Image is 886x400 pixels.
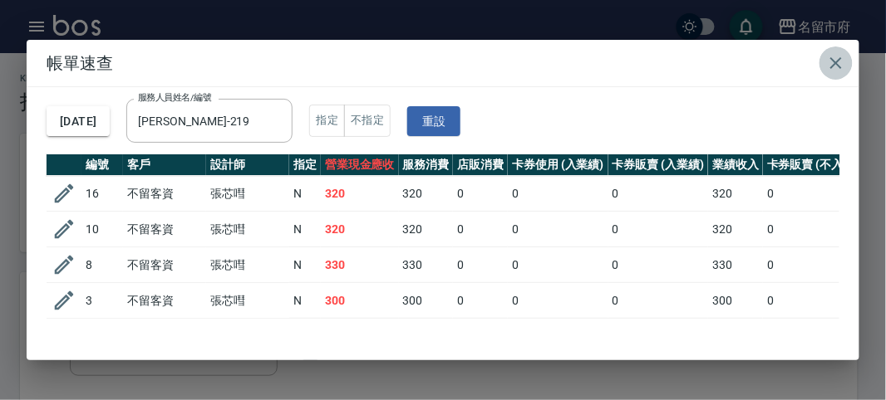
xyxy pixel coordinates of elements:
[608,154,709,176] th: 卡券販賣 (入業績)
[708,319,763,354] td: 300
[453,283,508,319] td: 0
[321,154,399,176] th: 營業現金應收
[453,176,508,212] td: 0
[399,176,454,212] td: 320
[708,176,763,212] td: 320
[708,247,763,283] td: 330
[508,247,608,283] td: 0
[138,91,211,104] label: 服務人員姓名/編號
[399,247,454,283] td: 330
[508,176,608,212] td: 0
[608,212,709,247] td: 0
[763,247,874,283] td: 0
[608,247,709,283] td: 0
[508,154,608,176] th: 卡券使用 (入業績)
[206,247,289,283] td: 張芯嘒
[453,247,508,283] td: 0
[289,212,321,247] td: N
[708,212,763,247] td: 320
[399,283,454,319] td: 300
[206,176,289,212] td: 張芯嘒
[321,319,399,354] td: 300
[81,283,123,319] td: 3
[407,106,460,137] button: 重設
[399,154,454,176] th: 服務消費
[344,105,391,137] button: 不指定
[708,154,763,176] th: 業績收入
[81,212,123,247] td: 10
[453,319,508,354] td: 0
[289,154,321,176] th: 指定
[453,212,508,247] td: 0
[123,176,206,212] td: 不留客資
[453,154,508,176] th: 店販消費
[763,154,874,176] th: 卡券販賣 (不入業績)
[763,319,874,354] td: 0
[123,283,206,319] td: 不留客資
[508,212,608,247] td: 0
[608,319,709,354] td: 0
[321,247,399,283] td: 330
[289,176,321,212] td: N
[399,212,454,247] td: 320
[399,319,454,354] td: 300
[309,105,345,137] button: 指定
[81,154,123,176] th: 編號
[321,283,399,319] td: 300
[289,247,321,283] td: N
[289,319,321,354] td: Y
[763,283,874,319] td: 0
[27,40,859,86] h2: 帳單速查
[763,176,874,212] td: 0
[321,176,399,212] td: 320
[123,154,206,176] th: 客戶
[206,212,289,247] td: 張芯嘒
[508,283,608,319] td: 0
[321,212,399,247] td: 320
[708,283,763,319] td: 300
[123,212,206,247] td: 不留客資
[608,176,709,212] td: 0
[206,319,289,354] td: 張芯嘒
[81,319,123,354] td: 1
[47,106,110,137] button: [DATE]
[81,176,123,212] td: 16
[608,283,709,319] td: 0
[206,154,289,176] th: 設計師
[123,247,206,283] td: 不留客資
[206,283,289,319] td: 張芯嘒
[289,283,321,319] td: N
[508,319,608,354] td: 0
[763,212,874,247] td: 0
[123,319,206,354] td: 不留客資
[81,247,123,283] td: 8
